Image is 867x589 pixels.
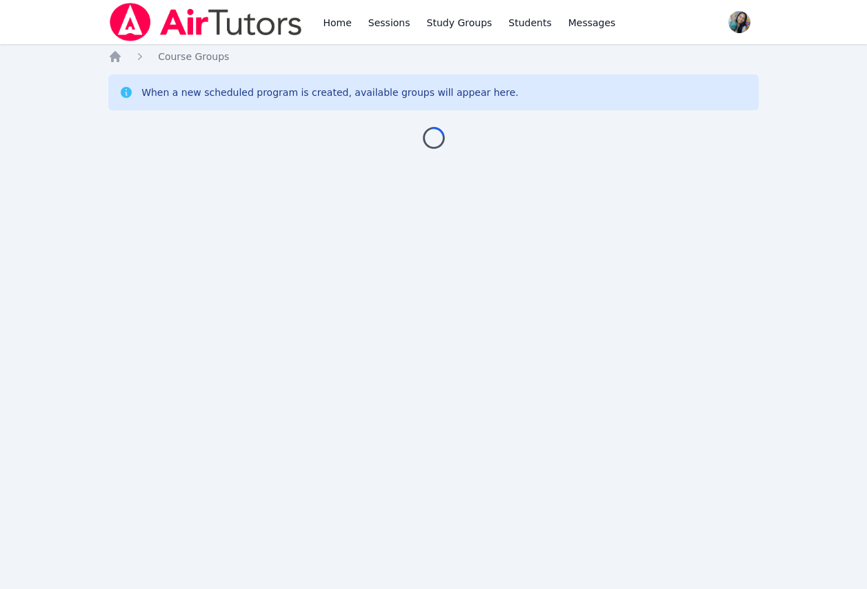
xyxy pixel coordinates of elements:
img: Air Tutors [108,3,303,41]
div: When a new scheduled program is created, available groups will appear here. [141,86,519,99]
nav: Breadcrumb [108,50,759,63]
a: Course Groups [158,50,229,63]
span: Messages [568,16,616,30]
span: Course Groups [158,51,229,62]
